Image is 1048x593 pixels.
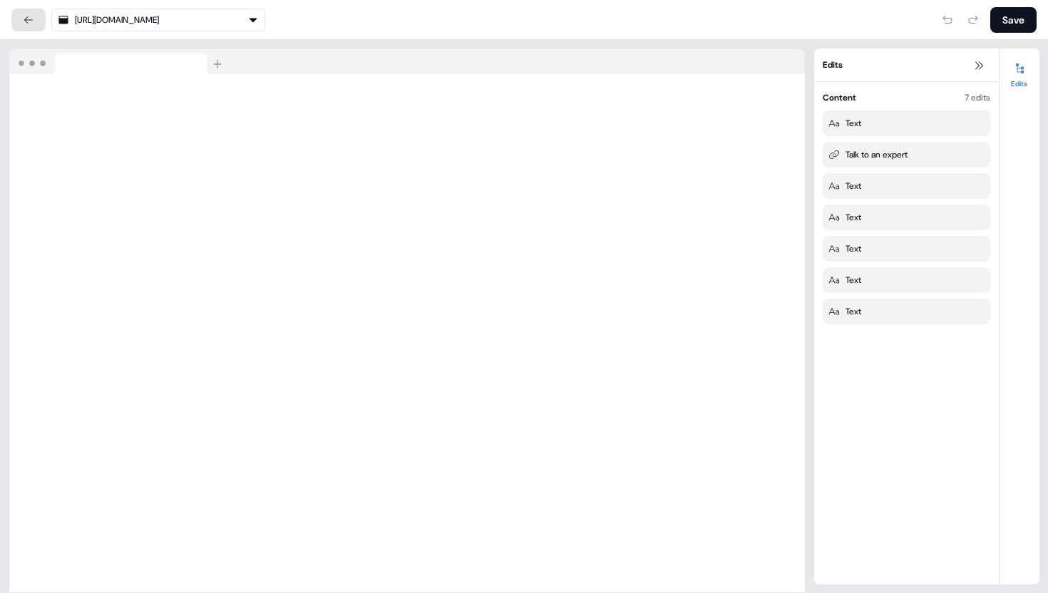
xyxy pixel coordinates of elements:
[846,179,861,193] div: Text
[965,91,990,105] div: 7 edits
[846,304,861,319] div: Text
[823,91,856,105] div: Content
[1000,57,1039,88] button: Edits
[846,273,861,287] div: Text
[823,58,843,72] span: Edits
[9,49,228,75] img: Browser topbar
[846,148,908,162] div: Talk to an expert
[846,210,861,225] div: Text
[846,242,861,256] div: Text
[846,116,861,130] div: Text
[990,7,1037,33] button: Save
[75,13,242,27] div: [URL][DOMAIN_NAME]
